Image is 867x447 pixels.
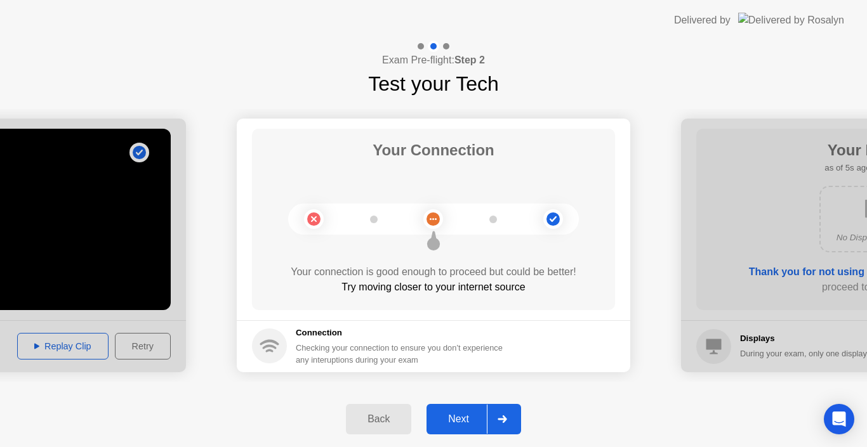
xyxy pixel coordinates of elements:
[296,327,510,339] h5: Connection
[427,404,521,434] button: Next
[430,413,487,425] div: Next
[382,53,485,68] h4: Exam Pre-flight:
[252,264,615,280] div: Your connection is good enough to proceed but could be better!
[296,342,510,366] div: Checking your connection to ensure you don’t experience any interuptions during your exam
[454,55,485,65] b: Step 2
[346,404,411,434] button: Back
[373,139,494,162] h1: Your Connection
[368,68,499,99] h1: Test your Tech
[674,13,731,28] div: Delivered by
[824,404,854,434] div: Open Intercom Messenger
[738,13,844,27] img: Delivered by Rosalyn
[350,413,407,425] div: Back
[252,280,615,295] div: Try moving closer to your internet source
